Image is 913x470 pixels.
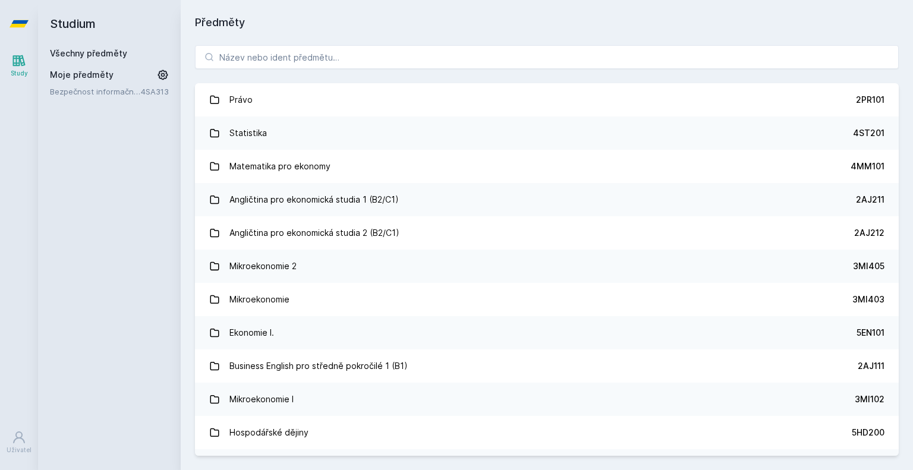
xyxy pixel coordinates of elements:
[229,154,330,178] div: Matematika pro ekonomy
[195,45,899,69] input: Název nebo ident předmětu…
[195,316,899,349] a: Ekonomie I. 5EN101
[195,183,899,216] a: Angličtina pro ekonomická studia 1 (B2/C1) 2AJ211
[229,421,308,444] div: Hospodářské dějiny
[50,86,141,97] a: Bezpečnost informačních systémů
[852,294,884,305] div: 3MI403
[852,427,884,439] div: 5HD200
[229,88,253,112] div: Právo
[195,83,899,116] a: Právo 2PR101
[2,48,36,84] a: Study
[195,416,899,449] a: Hospodářské dějiny 5HD200
[50,48,127,58] a: Všechny předměty
[229,354,408,378] div: Business English pro středně pokročilé 1 (B1)
[195,116,899,150] a: Statistika 4ST201
[229,188,399,212] div: Angličtina pro ekonomická studia 1 (B2/C1)
[856,94,884,106] div: 2PR101
[856,194,884,206] div: 2AJ211
[195,14,899,31] h1: Předměty
[851,160,884,172] div: 4MM101
[229,321,274,345] div: Ekonomie I.
[195,250,899,283] a: Mikroekonomie 2 3MI405
[858,360,884,372] div: 2AJ111
[50,69,114,81] span: Moje předměty
[141,87,169,96] a: 4SA313
[195,349,899,383] a: Business English pro středně pokročilé 1 (B1) 2AJ111
[229,121,267,145] div: Statistika
[195,283,899,316] a: Mikroekonomie 3MI403
[229,387,294,411] div: Mikroekonomie I
[229,221,399,245] div: Angličtina pro ekonomická studia 2 (B2/C1)
[854,227,884,239] div: 2AJ212
[7,446,32,455] div: Uživatel
[195,383,899,416] a: Mikroekonomie I 3MI102
[2,424,36,460] a: Uživatel
[853,127,884,139] div: 4ST201
[195,216,899,250] a: Angličtina pro ekonomická studia 2 (B2/C1) 2AJ212
[229,254,297,278] div: Mikroekonomie 2
[853,260,884,272] div: 3MI405
[229,288,289,311] div: Mikroekonomie
[855,393,884,405] div: 3MI102
[11,69,28,78] div: Study
[195,150,899,183] a: Matematika pro ekonomy 4MM101
[857,327,884,339] div: 5EN101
